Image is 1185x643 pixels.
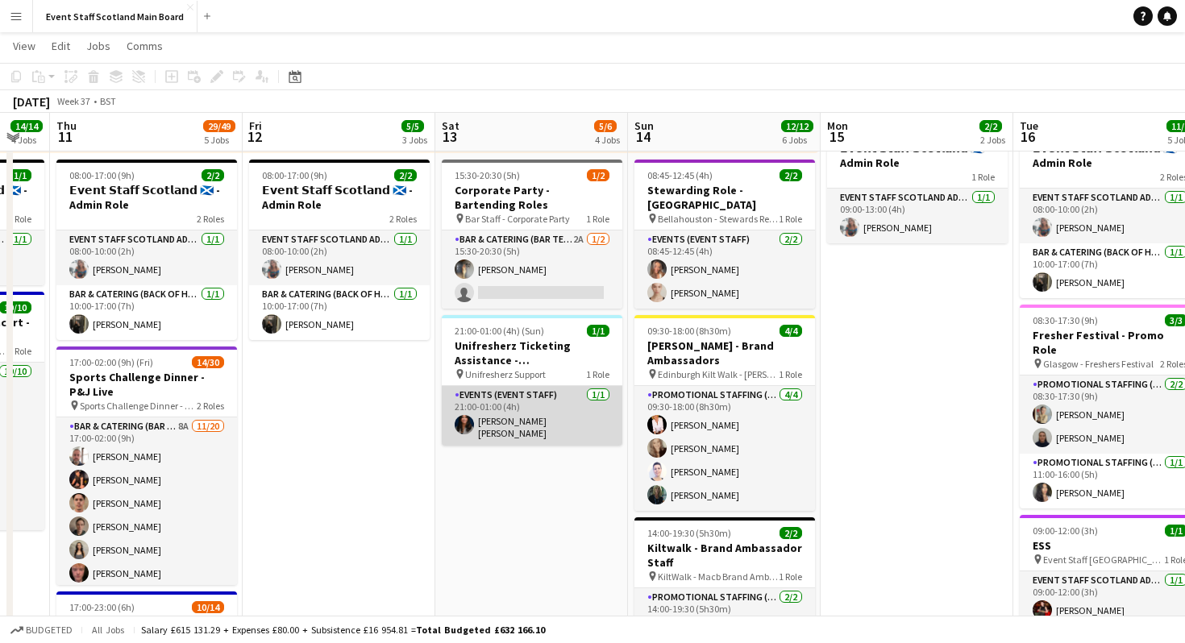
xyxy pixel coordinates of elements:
div: 6 Jobs [782,134,813,146]
div: Salary £615 131.29 + Expenses £80.00 + Subsistence £16 954.81 = [141,624,545,636]
span: View [13,39,35,53]
span: 12/12 [781,120,813,132]
span: 2/2 [780,169,802,181]
app-card-role: EVENT STAFF SCOTLAND ADMIN ROLE1/108:00-10:00 (2h)[PERSON_NAME] [56,230,237,285]
app-job-card: 08:45-12:45 (4h)2/2Stewarding Role - [GEOGRAPHIC_DATA] Bellahouston - Stewards Required For Antiq... [634,160,815,309]
span: 4/4 [780,325,802,337]
span: Edinburgh Kilt Walk - [PERSON_NAME] [658,368,779,380]
span: 2 Roles [197,213,224,225]
app-card-role: Events (Event Staff)2/208:45-12:45 (4h)[PERSON_NAME][PERSON_NAME] [634,230,815,309]
h3: 𝗘𝘃𝗲𝗻𝘁 𝗦𝘁𝗮𝗳𝗳 𝗦𝗰𝗼𝘁𝗹𝗮𝗻𝗱 🏴󠁧󠁢󠁳󠁣󠁴󠁿 - Admin Role [827,141,1008,170]
span: 5/5 [401,120,424,132]
span: 09:30-18:00 (8h30m) [647,325,731,337]
span: 2/2 [394,169,417,181]
h3: Unifresherz Ticketing Assistance - [GEOGRAPHIC_DATA] [442,338,622,367]
h3: Stewarding Role - [GEOGRAPHIC_DATA] [634,183,815,212]
app-card-role: Bar & Catering (Bar Tender)2A1/215:30-20:30 (5h)[PERSON_NAME] [442,230,622,309]
span: 08:30-17:30 (9h) [1033,314,1098,326]
span: 13 [439,127,459,146]
span: Event Staff [GEOGRAPHIC_DATA] - ESS [1043,554,1164,566]
a: Comms [120,35,169,56]
span: Mon [827,118,848,133]
span: Sun [634,118,654,133]
span: Edit [52,39,70,53]
h3: [PERSON_NAME] - Brand Ambassadors [634,338,815,367]
span: 17:00-23:00 (6h) [69,601,135,613]
span: 08:00-17:00 (9h) [69,169,135,181]
span: 1 Role [586,368,609,380]
app-job-card: 09:00-13:00 (4h)1/1𝗘𝘃𝗲𝗻𝘁 𝗦𝘁𝗮𝗳𝗳 𝗦𝗰𝗼𝘁𝗹𝗮𝗻𝗱 🏴󠁧󠁢󠁳󠁣󠁴󠁿 - Admin Role1 RoleEVENT STAFF SCOTLAND ADMIN ROLE... [827,118,1008,243]
span: Sat [442,118,459,133]
span: 1 Role [779,213,802,225]
span: Bar Staff - Corporate Party [465,213,570,225]
h3: Corporate Party - Bartending Roles [442,183,622,212]
span: 12 [247,127,262,146]
span: 2 Roles [389,213,417,225]
span: Total Budgeted £632 166.10 [416,624,545,636]
div: [DATE] [13,93,50,110]
span: 14/30 [192,356,224,368]
span: 1 Role [779,368,802,380]
span: KiltWalk - Macb Brand Ambassadors [658,570,779,583]
span: Budgeted [26,624,73,636]
app-job-card: 09:30-18:00 (8h30m)4/4[PERSON_NAME] - Brand Ambassadors Edinburgh Kilt Walk - [PERSON_NAME]1 Role... [634,315,815,511]
div: 2 Jobs [980,134,1005,146]
span: 2/2 [780,527,802,539]
span: Thu [56,118,77,133]
span: 08:45-12:45 (4h) [647,169,713,181]
span: Week 37 [53,95,94,107]
span: 11 [54,127,77,146]
button: Budgeted [8,621,75,639]
span: 2/2 [202,169,224,181]
a: Jobs [80,35,117,56]
div: 4 Jobs [11,134,42,146]
div: 4 Jobs [595,134,620,146]
span: Unifresherz Support [465,368,546,380]
span: 17:00-02:00 (9h) (Fri) [69,356,153,368]
span: 2/2 [979,120,1002,132]
app-card-role: Events (Event Staff)1/121:00-01:00 (4h)[PERSON_NAME] [PERSON_NAME] [442,386,622,446]
span: 1/2 [587,169,609,181]
app-job-card: 08:00-17:00 (9h)2/2𝗘𝘃𝗲𝗻𝘁 𝗦𝘁𝗮𝗳𝗳 𝗦𝗰𝗼𝘁𝗹𝗮𝗻𝗱 🏴󠁧󠁢󠁳󠁣󠁴󠁿 - Admin Role2 RolesEVENT STAFF SCOTLAND ADMIN ROL... [56,160,237,340]
app-card-role: Promotional Staffing (Brand Ambassadors)4/409:30-18:00 (8h30m)[PERSON_NAME][PERSON_NAME][PERSON_N... [634,386,815,511]
button: Event Staff Scotland Main Board [33,1,197,32]
div: 17:00-02:00 (9h) (Fri)14/30Sports Challenge Dinner - P&J Live Sports Challenge Dinner - P&J Live2... [56,346,237,585]
h3: 𝗘𝘃𝗲𝗻𝘁 𝗦𝘁𝗮𝗳𝗳 𝗦𝗰𝗼𝘁𝗹𝗮𝗻𝗱 🏴󠁧󠁢󠁳󠁣󠁴󠁿 - Admin Role [56,183,237,212]
span: 1/1 [587,325,609,337]
div: 5 Jobs [204,134,235,146]
app-card-role: EVENT STAFF SCOTLAND ADMIN ROLE1/108:00-10:00 (2h)[PERSON_NAME] [249,230,430,285]
app-job-card: 21:00-01:00 (4h) (Sun)1/1Unifresherz Ticketing Assistance - [GEOGRAPHIC_DATA] Unifresherz Support... [442,315,622,446]
app-job-card: 15:30-20:30 (5h)1/2Corporate Party - Bartending Roles Bar Staff - Corporate Party1 RoleBar & Cate... [442,160,622,309]
span: 1 Role [971,171,995,183]
span: 14 [632,127,654,146]
span: 1 Role [8,213,31,225]
h3: Kiltwalk - Brand Ambassador Staff [634,541,815,570]
a: Edit [45,35,77,56]
app-card-role: EVENT STAFF SCOTLAND ADMIN ROLE1/109:00-13:00 (4h)[PERSON_NAME] [827,189,1008,243]
span: 16 [1017,127,1038,146]
span: 1 Role [8,345,31,357]
span: 1/1 [9,169,31,181]
span: 21:00-01:00 (4h) (Sun) [455,325,544,337]
span: 14:00-19:30 (5h30m) [647,527,731,539]
span: 1 Role [779,570,802,583]
span: 14/14 [10,120,43,132]
span: Sports Challenge Dinner - P&J Live [80,400,197,412]
span: All jobs [89,624,127,636]
span: Comms [127,39,163,53]
div: BST [100,95,116,107]
app-card-role: Bar & Catering (Back of House)1/110:00-17:00 (7h)[PERSON_NAME] [249,285,430,340]
span: 08:00-17:00 (9h) [262,169,327,181]
span: Fri [249,118,262,133]
span: Tue [1020,118,1038,133]
app-job-card: 08:00-17:00 (9h)2/2𝗘𝘃𝗲𝗻𝘁 𝗦𝘁𝗮𝗳𝗳 𝗦𝗰𝗼𝘁𝗹𝗮𝗻𝗱 🏴󠁧󠁢󠁳󠁣󠁴󠁿 - Admin Role2 RolesEVENT STAFF SCOTLAND ADMIN ROL... [249,160,430,340]
span: 1 Role [586,213,609,225]
app-card-role: Bar & Catering (Back of House)1/110:00-17:00 (7h)[PERSON_NAME] [56,285,237,340]
span: 2 Roles [197,400,224,412]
